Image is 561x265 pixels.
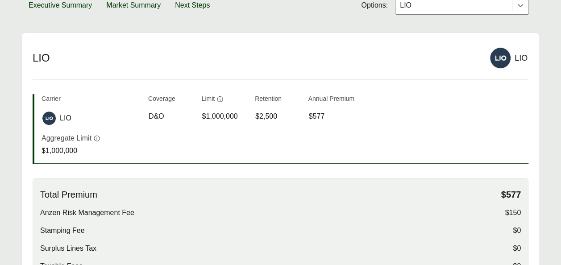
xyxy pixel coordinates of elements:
[513,225,521,236] span: $0
[515,52,528,64] div: LIO
[490,48,511,68] img: LIO logo
[149,111,164,122] span: D&O
[308,94,355,107] th: Annual Premium
[501,189,521,200] span: $577
[40,207,134,218] span: Anzen Risk Management Fee
[40,189,97,200] span: Total Premium
[40,225,85,236] span: Stamping Fee
[202,111,238,122] span: $1,000,000
[42,133,91,144] p: Aggregate Limit
[505,207,521,218] span: $150
[40,243,96,254] span: Surplus Lines Tax
[42,145,100,156] p: $1,000,000
[33,51,479,65] h2: LIO
[255,94,301,107] th: Retention
[255,111,277,122] span: $2,500
[60,113,71,124] span: LIO
[309,111,325,122] span: $577
[513,243,521,254] span: $0
[148,94,195,107] th: Coverage
[42,112,56,125] img: LIO logo
[202,94,248,107] th: Limit
[42,94,141,107] th: Carrier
